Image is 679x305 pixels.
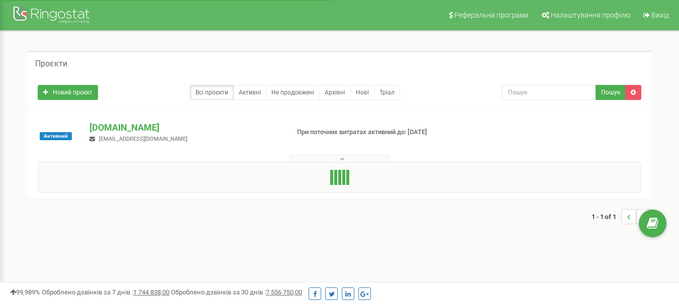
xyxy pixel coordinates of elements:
span: Оброблено дзвінків за 30 днів : [171,288,302,296]
span: Вихід [651,11,669,19]
a: Архівні [319,85,351,100]
a: Тріал [374,85,400,100]
a: Всі проєкти [190,85,234,100]
a: Новий проєкт [38,85,98,100]
span: 99,989% [10,288,40,296]
span: Оброблено дзвінків за 7 днів : [42,288,169,296]
h5: Проєкти [35,59,67,68]
a: Нові [350,85,374,100]
span: Активний [40,132,72,140]
a: Активні [233,85,266,100]
span: Реферальна програма [454,11,529,19]
p: [DOMAIN_NAME] [89,121,280,134]
a: Не продовжені [266,85,320,100]
span: 1 - 1 of 1 [592,209,621,224]
p: При поточних витратах активний до: [DATE] [297,128,437,137]
span: [EMAIL_ADDRESS][DOMAIN_NAME] [99,136,187,142]
nav: ... [592,199,651,234]
span: Налаштування профілю [551,11,630,19]
button: Пошук [596,85,626,100]
u: 7 556 750,00 [266,288,302,296]
input: Пошук [502,85,596,100]
u: 1 744 838,00 [133,288,169,296]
